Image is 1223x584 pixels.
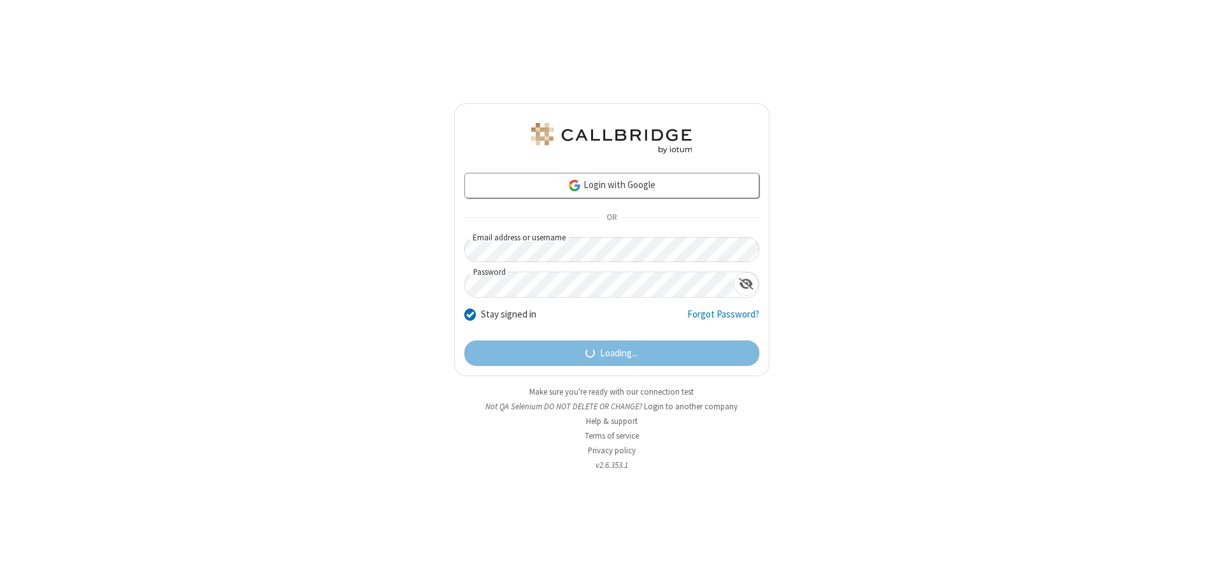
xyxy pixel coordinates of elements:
a: Terms of service [585,430,639,441]
div: Show password [734,272,759,296]
a: Privacy policy [588,445,636,456]
input: Email address or username [464,237,759,262]
input: Password [465,272,734,297]
label: Stay signed in [481,307,536,322]
li: v2.6.353.1 [454,459,769,471]
a: Forgot Password? [687,307,759,332]
span: Loading... [600,346,638,361]
a: Login with Google [464,173,759,198]
li: Not QA Selenium DO NOT DELETE OR CHANGE? [454,400,769,412]
span: OR [601,209,622,227]
img: QA Selenium DO NOT DELETE OR CHANGE [529,123,694,154]
a: Make sure you're ready with our connection test [529,386,694,397]
iframe: Chat [1191,551,1213,575]
img: google-icon.png [568,179,582,193]
button: Login to another company [644,400,738,412]
a: Help & support [586,416,638,427]
button: Loading... [464,340,759,366]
